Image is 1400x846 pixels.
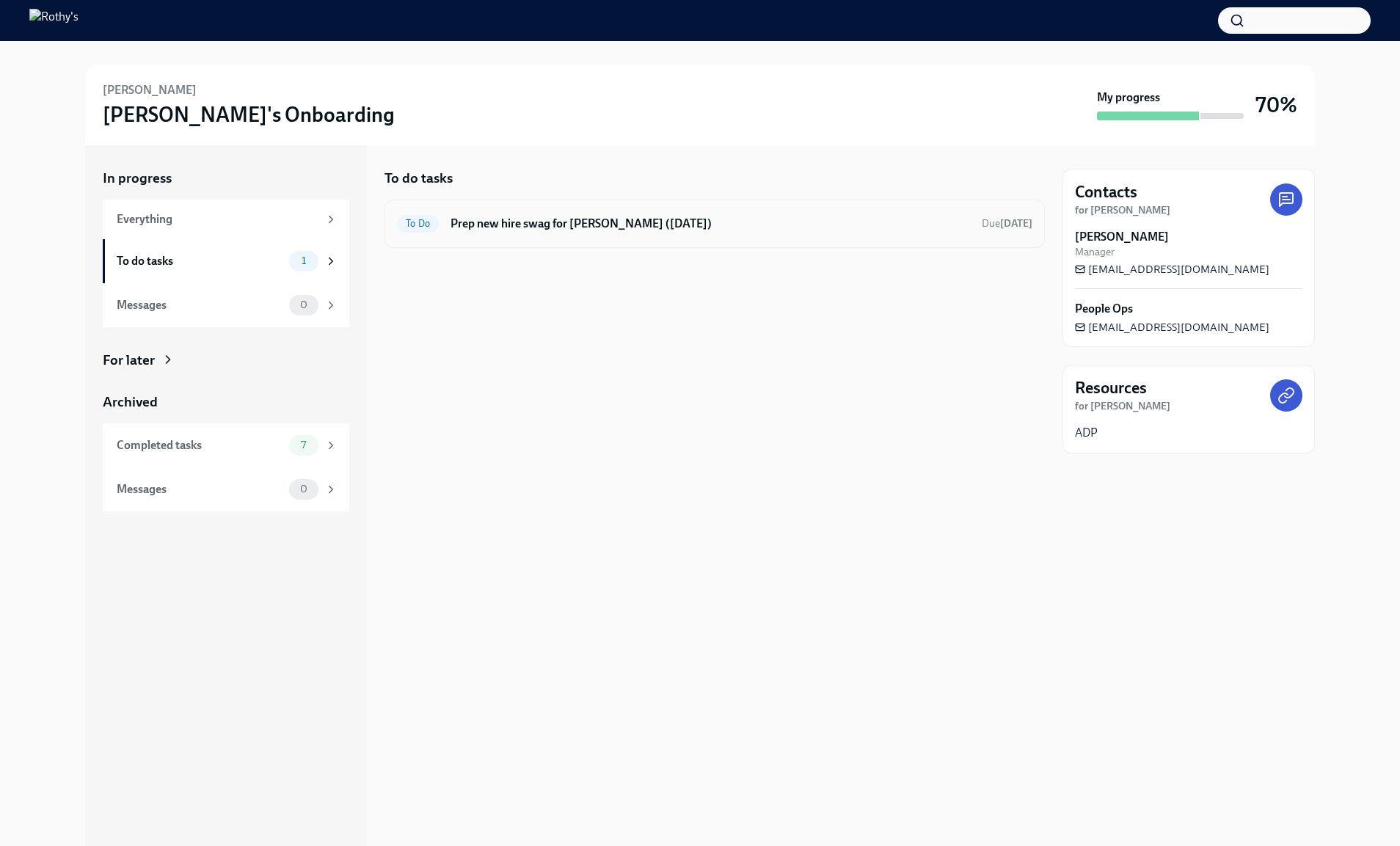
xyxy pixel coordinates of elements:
[103,82,197,98] h6: [PERSON_NAME]
[1075,262,1269,277] a: [EMAIL_ADDRESS][DOMAIN_NAME]
[117,253,283,269] div: To do tasks
[1000,217,1032,230] strong: [DATE]
[1075,320,1269,335] a: [EMAIL_ADDRESS][DOMAIN_NAME]
[292,440,315,451] span: 7
[982,217,1032,230] span: Due
[29,9,79,32] img: Rothy's
[982,216,1032,230] span: September 27th, 2025 09:00
[1075,301,1133,317] strong: People Ops
[1075,377,1147,399] h4: Resources
[1097,90,1160,106] strong: My progress
[1075,204,1170,216] strong: for [PERSON_NAME]
[451,216,970,232] h6: Prep new hire swag for [PERSON_NAME] ([DATE])
[291,299,316,310] span: 0
[291,484,316,495] span: 0
[103,351,155,370] div: For later
[117,211,318,227] div: Everything
[384,169,453,188] h5: To do tasks
[1255,92,1297,118] h3: 70%
[103,393,349,412] a: Archived
[103,239,349,283] a: To do tasks1
[103,169,349,188] a: In progress
[397,218,439,229] span: To Do
[1075,425,1098,441] a: ADP
[117,481,283,497] div: Messages
[103,101,395,128] h3: [PERSON_NAME]'s Onboarding
[103,423,349,467] a: Completed tasks7
[397,212,1032,236] a: To DoPrep new hire swag for [PERSON_NAME] ([DATE])Due[DATE]
[1075,245,1115,259] span: Manager
[1075,400,1170,412] strong: for [PERSON_NAME]
[103,351,349,370] a: For later
[103,200,349,239] a: Everything
[1075,229,1169,245] strong: [PERSON_NAME]
[293,255,315,266] span: 1
[103,467,349,511] a: Messages0
[1075,181,1137,203] h4: Contacts
[117,297,283,313] div: Messages
[103,283,349,327] a: Messages0
[117,437,283,453] div: Completed tasks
